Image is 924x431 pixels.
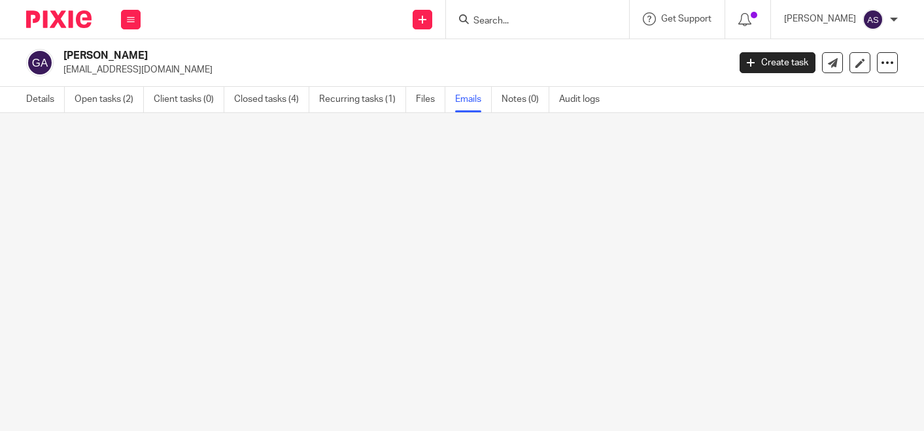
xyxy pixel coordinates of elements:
p: [EMAIL_ADDRESS][DOMAIN_NAME] [63,63,720,76]
img: svg%3E [26,49,54,76]
a: Closed tasks (4) [234,87,309,112]
a: Send new email [822,52,843,73]
p: [PERSON_NAME] [784,12,856,25]
img: svg%3E [863,9,883,30]
a: Audit logs [559,87,609,112]
a: Files [416,87,445,112]
a: Create task [740,52,815,73]
a: Details [26,87,65,112]
span: Get Support [661,14,711,24]
a: Emails [455,87,492,112]
a: Notes (0) [502,87,549,112]
img: Pixie [26,10,92,28]
a: Open tasks (2) [75,87,144,112]
a: Recurring tasks (1) [319,87,406,112]
input: Search [472,16,590,27]
a: Client tasks (0) [154,87,224,112]
a: Edit client [849,52,870,73]
h2: [PERSON_NAME] [63,49,589,63]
